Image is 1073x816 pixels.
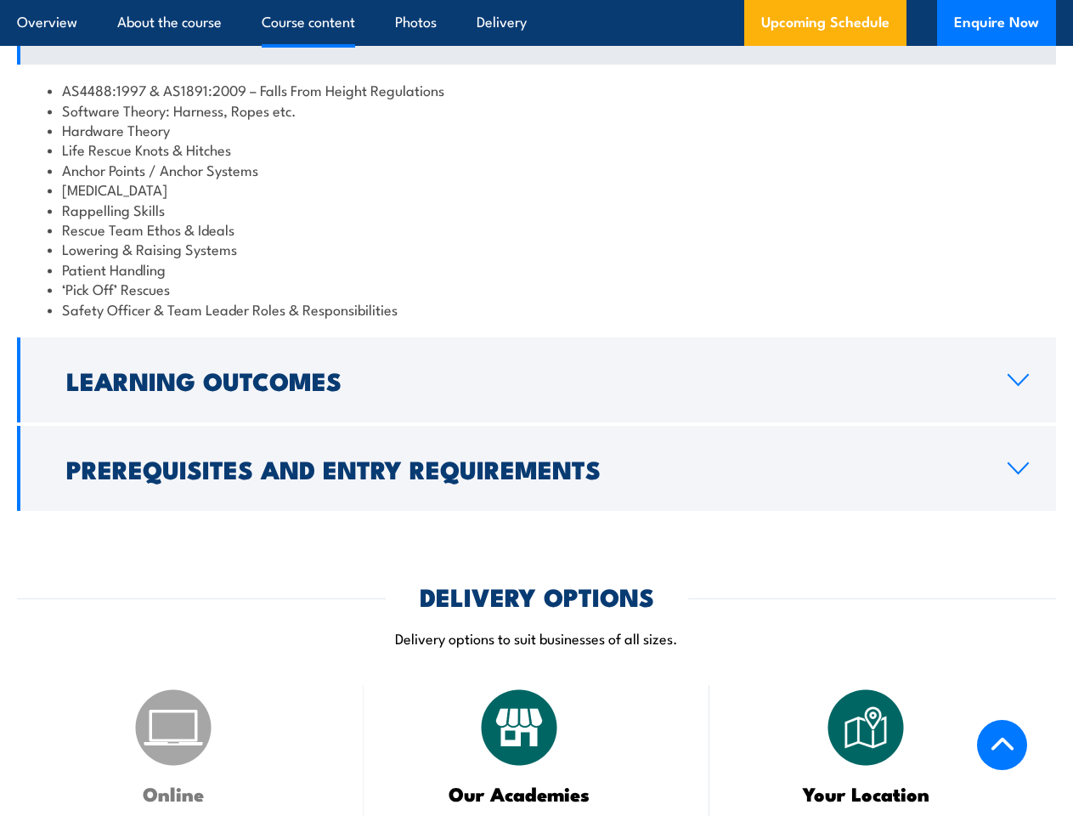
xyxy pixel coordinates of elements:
li: Lowering & Raising Systems [48,239,1025,258]
h2: DELIVERY OPTIONS [420,585,654,607]
li: Rescue Team Ethos & Ideals [48,219,1025,239]
li: AS4488:1997 & AS1891:2009 – Falls From Height Regulations [48,80,1025,99]
li: Hardware Theory [48,120,1025,139]
h3: Online [59,784,287,803]
li: [MEDICAL_DATA] [48,179,1025,199]
a: Prerequisites and Entry Requirements [17,426,1056,511]
h3: Our Academies [406,784,634,803]
h2: Prerequisites and Entry Requirements [66,457,980,479]
p: Delivery options to suit businesses of all sizes. [17,628,1056,648]
li: Safety Officer & Team Leader Roles & Responsibilities [48,299,1025,319]
li: Patient Handling [48,259,1025,279]
li: Rappelling Skills [48,200,1025,219]
h3: Your Location [752,784,980,803]
li: Anchor Points / Anchor Systems [48,160,1025,179]
li: ‘Pick Off’ Rescues [48,279,1025,298]
li: Software Theory: Harness, Ropes etc. [48,100,1025,120]
h2: Learning Outcomes [66,369,980,391]
li: Life Rescue Knots & Hitches [48,139,1025,159]
a: Learning Outcomes [17,337,1056,422]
